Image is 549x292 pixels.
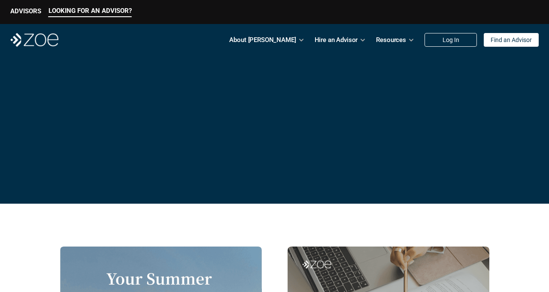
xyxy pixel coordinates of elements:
[49,7,132,15] p: LOOKING FOR AN ADVISOR?
[117,96,367,143] span: [PERSON_NAME]
[315,33,358,46] p: Hire an Advisor
[484,33,539,47] a: Find an Advisor
[425,33,477,47] a: Log In
[376,33,406,46] p: Resources
[491,36,532,44] p: Find an Advisor
[229,33,296,46] p: About [PERSON_NAME]
[117,99,433,140] p: Blog
[185,148,364,161] p: Original Articles for Your Financial Life
[443,36,459,44] p: Log In
[10,7,41,15] p: ADVISORS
